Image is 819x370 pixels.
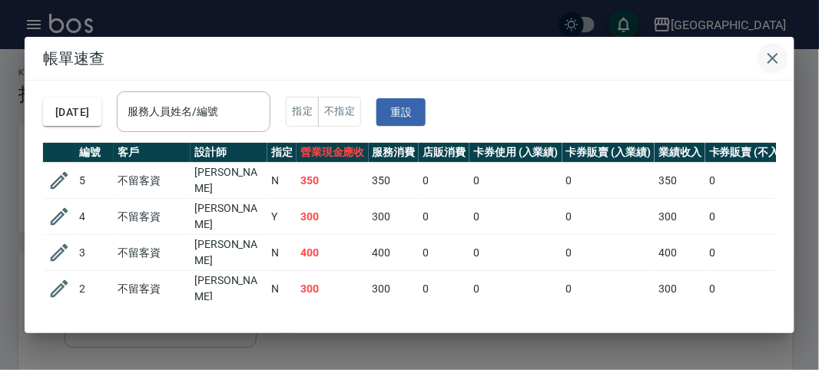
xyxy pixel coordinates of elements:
th: 服務消費 [369,143,419,163]
td: 0 [705,235,808,271]
td: Y [267,199,297,235]
td: 300 [369,271,419,307]
button: 重設 [376,98,426,127]
td: N [267,163,297,199]
td: 350 [369,163,419,199]
td: 350 [297,163,369,199]
td: 0 [419,163,469,199]
th: 卡券販賣 (不入業績) [705,143,808,163]
th: 業績收入 [655,143,705,163]
button: 不指定 [318,97,361,127]
td: 5 [75,163,114,199]
th: 營業現金應收 [297,143,369,163]
button: [DATE] [43,98,101,127]
td: 300 [655,199,705,235]
td: 300 [655,271,705,307]
td: [PERSON_NAME] [191,235,267,271]
th: 客戶 [114,143,191,163]
th: 編號 [75,143,114,163]
td: 0 [419,235,469,271]
th: 卡券販賣 (入業績) [562,143,655,163]
button: 指定 [286,97,319,127]
td: 不留客資 [114,163,191,199]
th: 設計師 [191,143,267,163]
th: 指定 [267,143,297,163]
td: [PERSON_NAME] [191,199,267,235]
td: 400 [297,235,369,271]
td: 不留客資 [114,235,191,271]
td: 0 [419,271,469,307]
td: N [267,235,297,271]
th: 店販消費 [419,143,469,163]
td: 2 [75,271,114,307]
td: 0 [469,163,562,199]
th: 卡券使用 (入業績) [469,143,562,163]
td: 不留客資 [114,199,191,235]
td: N [267,271,297,307]
td: 0 [705,199,808,235]
td: 0 [469,271,562,307]
td: [PERSON_NAME] [191,163,267,199]
td: 0 [469,199,562,235]
td: 300 [297,199,369,235]
td: 0 [562,235,655,271]
td: 400 [655,235,705,271]
td: 300 [297,271,369,307]
td: 0 [562,271,655,307]
td: 4 [75,199,114,235]
td: 3 [75,235,114,271]
td: 0 [562,199,655,235]
td: 0 [705,163,808,199]
td: 350 [655,163,705,199]
td: 不留客資 [114,271,191,307]
td: 0 [419,199,469,235]
td: 0 [469,235,562,271]
td: 0 [562,163,655,199]
td: 400 [369,235,419,271]
td: [PERSON_NAME] [191,271,267,307]
td: 300 [369,199,419,235]
td: 0 [705,271,808,307]
h2: 帳單速查 [25,37,794,80]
